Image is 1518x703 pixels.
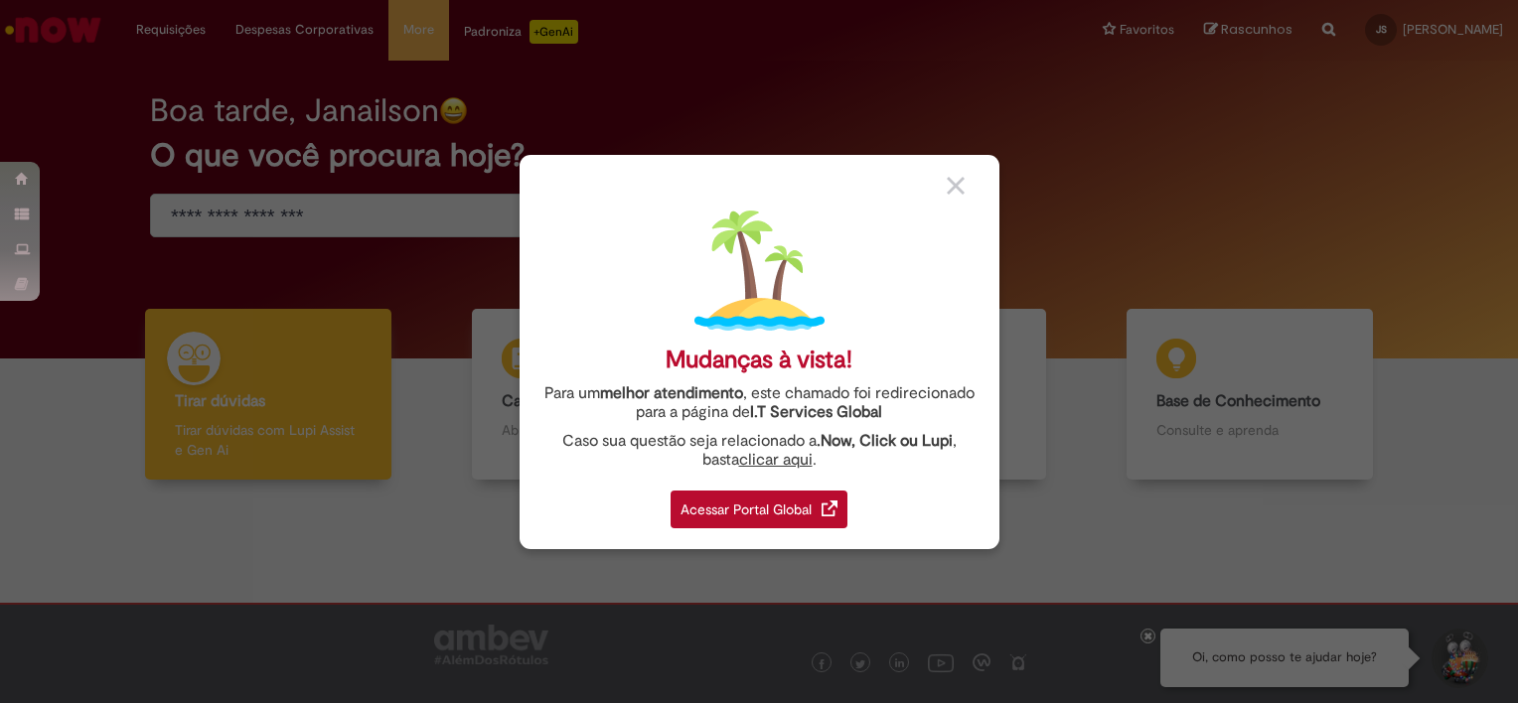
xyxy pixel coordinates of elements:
[671,480,847,528] a: Acessar Portal Global
[739,439,813,470] a: clicar aqui
[534,432,985,470] div: Caso sua questão seja relacionado a , basta .
[600,383,743,403] strong: melhor atendimento
[534,384,985,422] div: Para um , este chamado foi redirecionado para a página de
[750,391,882,422] a: I.T Services Global
[817,431,953,451] strong: .Now, Click ou Lupi
[666,346,852,374] div: Mudanças à vista!
[671,491,847,528] div: Acessar Portal Global
[947,177,965,195] img: close_button_grey.png
[694,206,825,336] img: island.png
[822,500,837,516] img: redirect_link.png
